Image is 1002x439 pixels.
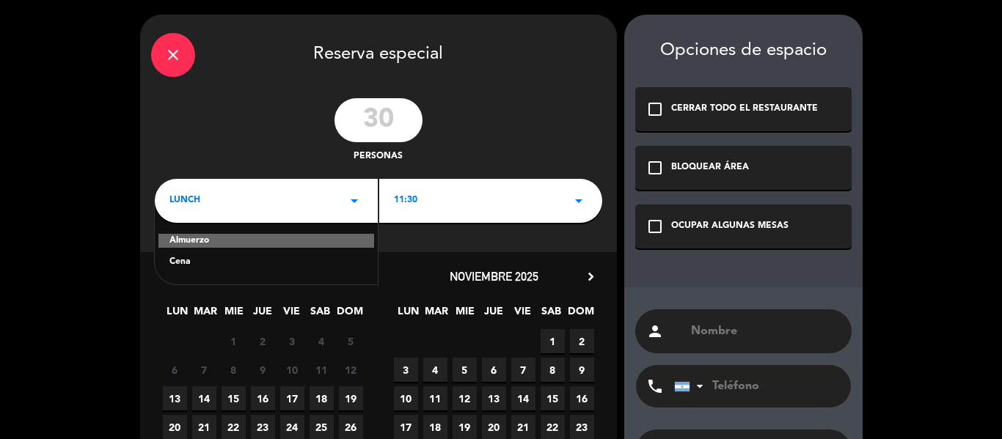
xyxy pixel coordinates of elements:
span: VIE [511,303,535,327]
span: 15 [541,386,565,410]
span: 25 [310,415,334,439]
div: Cena [169,255,363,270]
span: 4 [310,329,334,353]
span: 10 [394,386,418,410]
div: Almuerzo [158,234,374,248]
span: 7 [511,358,535,382]
span: 26 [339,415,363,439]
span: JUE [251,303,275,327]
span: 2 [570,329,594,353]
span: 16 [570,386,594,410]
span: 7 [192,358,216,382]
span: 22 [541,415,565,439]
span: 11 [310,358,334,382]
span: 8 [541,358,565,382]
span: 1 [222,329,246,353]
span: 3 [280,329,304,353]
span: 16 [251,386,275,410]
span: 6 [482,358,506,382]
span: LUN [396,303,420,327]
span: 21 [511,415,535,439]
span: 6 [163,358,187,382]
i: phone [646,377,664,395]
div: Reserva especial [140,15,617,91]
div: BLOQUEAR ÁREA [671,161,749,175]
span: 2 [251,329,275,353]
span: 13 [482,386,506,410]
span: 13 [163,386,187,410]
span: 10 [280,358,304,382]
i: check_box_outline_blank [646,218,664,235]
span: MIE [453,303,478,327]
span: SAB [539,303,563,327]
span: JUE [482,303,506,327]
i: close [164,46,182,64]
span: 4 [423,358,447,382]
span: LUNCH [169,193,200,208]
span: MIE [222,303,246,327]
i: chevron_right [583,269,599,284]
span: DOM [568,303,592,327]
span: 9 [251,358,275,382]
span: 5 [339,329,363,353]
i: arrow_drop_down [570,192,588,210]
span: 14 [511,386,535,410]
span: 19 [339,386,363,410]
span: 19 [453,415,477,439]
span: 17 [394,415,418,439]
span: MAR [194,303,218,327]
span: 11:30 [394,193,417,208]
span: 5 [453,358,477,382]
span: 18 [310,386,334,410]
span: DOM [337,303,361,327]
span: 8 [222,358,246,382]
span: LUN [165,303,189,327]
span: VIE [279,303,304,327]
span: 11 [423,386,447,410]
span: 23 [570,415,594,439]
div: Opciones de espacio [635,40,852,62]
span: 12 [453,386,477,410]
span: personas [354,150,403,164]
span: 12 [339,358,363,382]
div: Argentina: +54 [675,366,709,407]
span: 1 [541,329,565,353]
span: 14 [192,386,216,410]
span: 9 [570,358,594,382]
span: 17 [280,386,304,410]
i: check_box_outline_blank [646,159,664,177]
span: 15 [222,386,246,410]
div: OCUPAR ALGUNAS MESAS [671,219,789,234]
span: 20 [163,415,187,439]
i: chevron_left [158,269,174,284]
span: noviembre 2025 [450,269,538,284]
span: 24 [280,415,304,439]
i: check_box_outline_blank [646,100,664,118]
div: CERRAR TODO EL RESTAURANTE [671,102,818,117]
span: 3 [394,358,418,382]
input: Nombre [690,321,841,342]
span: 20 [482,415,506,439]
span: 18 [423,415,447,439]
i: person [646,322,664,340]
input: Teléfono [674,365,835,407]
span: MAR [425,303,449,327]
span: 23 [251,415,275,439]
input: 0 [334,98,423,142]
i: arrow_drop_down [345,192,363,210]
span: 21 [192,415,216,439]
span: SAB [308,303,332,327]
span: 22 [222,415,246,439]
